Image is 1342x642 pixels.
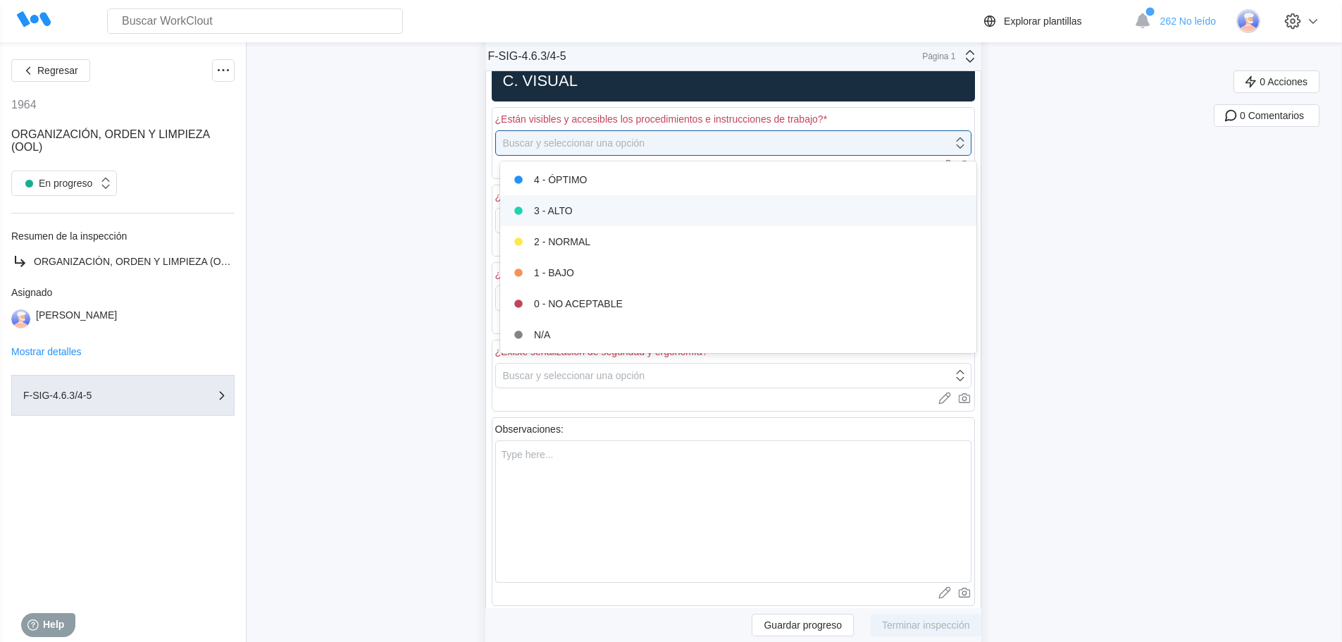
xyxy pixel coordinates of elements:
div: Observaciones: [495,424,564,435]
div: F-SIG-4.6.3/4-5 [488,50,566,63]
button: 0 Comentarios [1214,104,1319,127]
span: ORGANIZACIÓN, ORDEN Y LIMPIEZA (OOL) [34,256,237,267]
span: 0 Comentarios [1240,111,1304,121]
div: N/A [509,325,968,345]
div: 1 - BAJO [509,263,968,283]
button: Regresar [11,59,90,82]
div: 0 - NO ACEPTABLE [509,294,968,314]
span: 262 No leído [1160,16,1216,27]
span: ORGANIZACIÓN, ORDEN Y LIMPIEZA (OOL) [11,128,209,153]
div: Página 1 [921,51,956,61]
button: 0 Acciones [1234,70,1319,93]
a: ORGANIZACIÓN, ORDEN Y LIMPIEZA (OOL) [11,253,235,270]
div: ¿Existe señalización de seguridad y ergonomía? [495,346,712,357]
span: 0 Acciones [1260,77,1307,87]
img: user-3.png [1236,9,1260,33]
div: F-SIG-4.6.3/4-5 [23,390,164,400]
div: Resumen de la inspección [11,230,235,242]
div: En progreso [19,173,92,193]
span: Regresar [37,66,78,75]
button: F-SIG-4.6.3/4-5 [11,375,235,416]
button: Mostrar detalles [11,347,82,357]
div: ¿El etiquetado de los envases está visible y en buen estado? [495,268,766,280]
div: 4 - ÓPTIMO [509,170,968,190]
img: user-3.png [11,309,30,328]
button: Guardar progreso [752,614,854,636]
div: 2 - NORMAL [509,232,968,252]
div: ¿Están identificados las zonas de transito de personas, carretillas y zonas de carga y descarga? [495,191,920,202]
h2: C. VISUAL [497,71,969,91]
div: Buscar y seleccionar una opción [503,137,645,149]
span: Terminar inspección [882,620,970,630]
div: Asignado [11,287,235,298]
input: Buscar WorkClout [107,8,403,34]
div: ¿Están visibles y accesibles los procedimientos e instrucciones de trabajo? [495,113,828,125]
div: Explorar plantillas [1004,16,1082,27]
div: 1964 [11,99,37,111]
button: Terminar inspección [871,614,981,636]
div: Buscar y seleccionar una opción [503,370,645,381]
a: Explorar plantillas [981,13,1127,30]
div: 3 - ALTO [509,201,968,221]
div: [PERSON_NAME] [36,309,117,328]
span: Guardar progreso [764,620,842,630]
